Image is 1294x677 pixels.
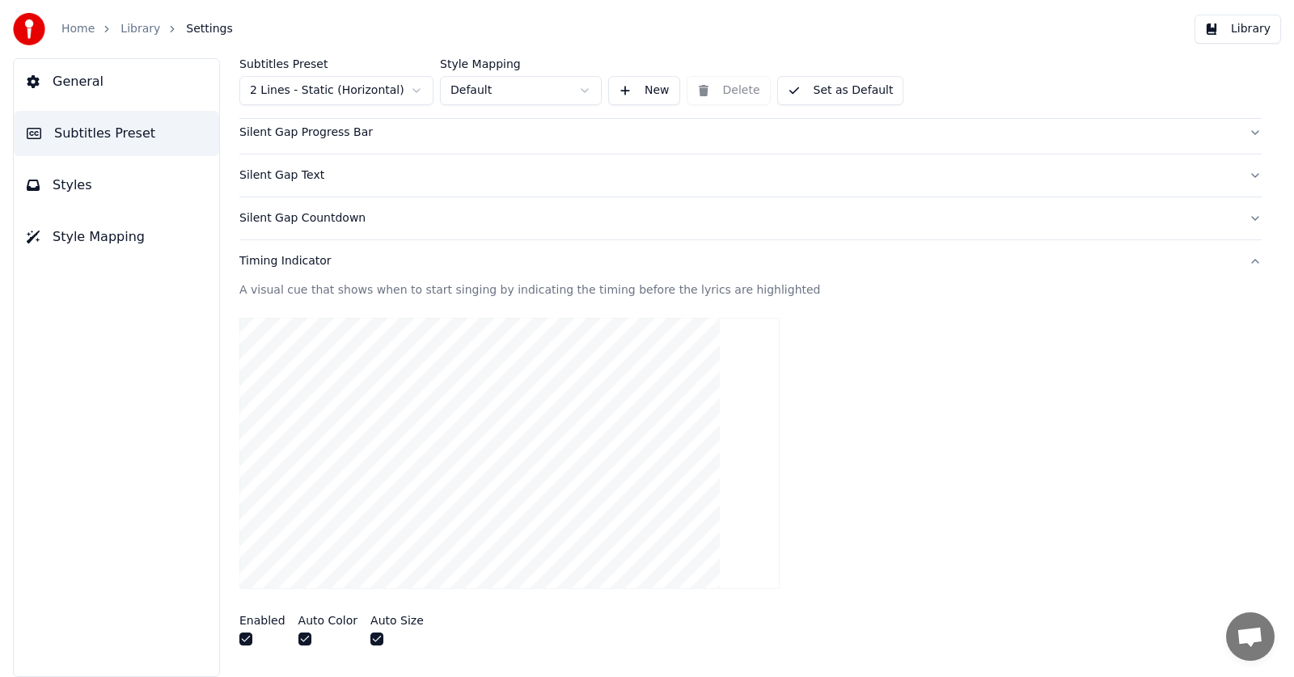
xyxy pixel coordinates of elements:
label: Auto Size [370,615,424,626]
button: Set as Default [777,76,904,105]
button: Silent Gap Countdown [239,197,1262,239]
div: Silent Gap Countdown [239,210,1236,226]
nav: breadcrumb [61,21,233,37]
button: Subtitles Preset [14,111,219,156]
div: Open de chat [1226,612,1275,661]
a: Library [121,21,160,37]
button: Styles [14,163,219,208]
button: Style Mapping [14,214,219,260]
label: Enabled [239,615,285,626]
img: youka [13,13,45,45]
span: Styles [53,176,92,195]
button: Timing Indicator [239,240,1262,282]
span: General [53,72,104,91]
button: Silent Gap Text [239,154,1262,197]
a: Home [61,21,95,37]
div: A visual cue that shows when to start singing by indicating the timing before the lyrics are high... [239,282,1262,298]
div: Silent Gap Progress Bar [239,125,1236,141]
button: General [14,59,219,104]
button: Silent Gap Progress Bar [239,112,1262,154]
div: Timing Indicator [239,253,1236,269]
span: Settings [186,21,232,37]
span: Subtitles Preset [54,124,155,143]
span: Style Mapping [53,227,145,247]
label: Subtitles Preset [239,58,433,70]
label: Style Mapping [440,58,602,70]
label: Auto Color [298,615,358,626]
button: New [608,76,680,105]
button: Library [1195,15,1281,44]
div: Silent Gap Text [239,167,1236,184]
